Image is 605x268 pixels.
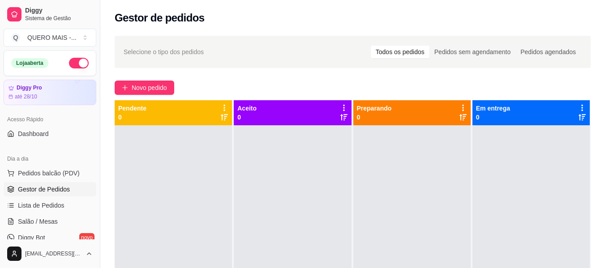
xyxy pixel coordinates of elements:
[25,250,82,257] span: [EMAIL_ADDRESS][DOMAIN_NAME]
[4,214,96,229] a: Salão / Mesas
[4,29,96,47] button: Select a team
[4,112,96,127] div: Acesso Rápido
[357,104,392,113] p: Preparando
[4,80,96,105] a: Diggy Proaté 28/10
[371,46,429,58] div: Todos os pedidos
[118,104,146,113] p: Pendente
[118,113,146,122] p: 0
[4,166,96,180] button: Pedidos balcão (PDV)
[429,46,515,58] div: Pedidos sem agendamento
[515,46,581,58] div: Pedidos agendados
[18,129,49,138] span: Dashboard
[4,152,96,166] div: Dia a dia
[18,217,58,226] span: Salão / Mesas
[18,233,45,242] span: Diggy Bot
[18,169,80,178] span: Pedidos balcão (PDV)
[25,7,93,15] span: Diggy
[25,15,93,22] span: Sistema de Gestão
[132,83,167,93] span: Novo pedido
[18,201,64,210] span: Lista de Pedidos
[4,230,96,245] a: Diggy Botnovo
[4,198,96,213] a: Lista de Pedidos
[476,104,510,113] p: Em entrega
[237,113,257,122] p: 0
[237,104,257,113] p: Aceito
[27,33,77,42] div: QUERO MAIS - ...
[4,243,96,264] button: [EMAIL_ADDRESS][DOMAIN_NAME]
[476,113,510,122] p: 0
[4,4,96,25] a: DiggySistema de Gestão
[69,58,89,68] button: Alterar Status
[115,81,174,95] button: Novo pedido
[122,85,128,91] span: plus
[4,127,96,141] a: Dashboard
[124,47,204,57] span: Selecione o tipo dos pedidos
[357,113,392,122] p: 0
[11,33,20,42] span: Q
[11,58,48,68] div: Loja aberta
[115,11,205,25] h2: Gestor de pedidos
[18,185,70,194] span: Gestor de Pedidos
[17,85,42,91] article: Diggy Pro
[15,93,37,100] article: até 28/10
[4,182,96,196] a: Gestor de Pedidos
